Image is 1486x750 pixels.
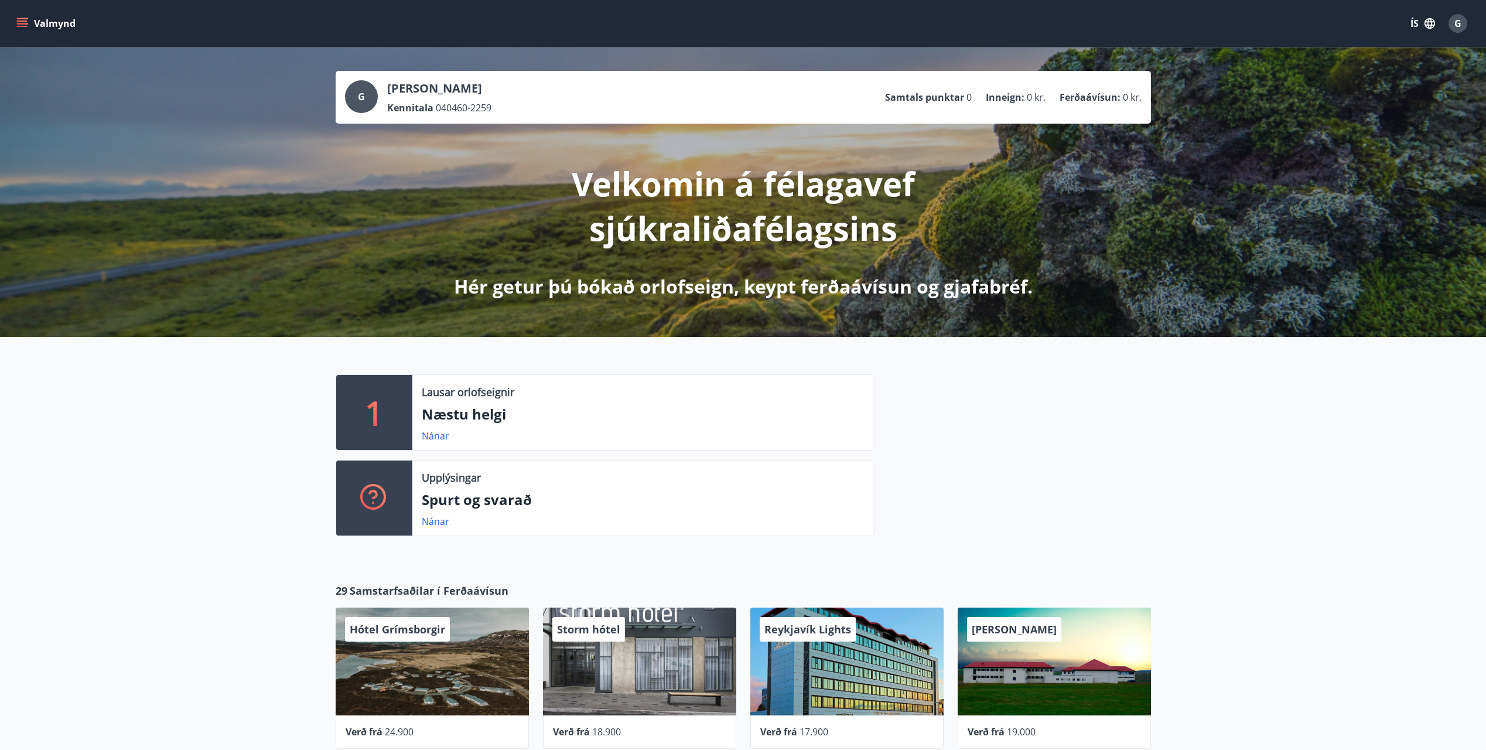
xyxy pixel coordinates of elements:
p: Næstu helgi [422,404,865,424]
span: 0 kr. [1027,91,1046,104]
p: 1 [365,390,384,435]
span: Storm hótel [557,622,620,636]
p: Spurt og svarað [422,490,865,510]
span: G [1454,17,1461,30]
span: 24.900 [385,725,414,738]
p: Upplýsingar [422,470,481,485]
p: Ferðaávísun : [1060,91,1121,104]
span: 040460-2259 [436,101,491,114]
span: G [358,90,365,103]
span: 18.900 [592,725,621,738]
a: Nánar [422,515,449,528]
span: Verð frá [346,725,382,738]
button: ÍS [1404,13,1441,34]
span: Hótel Grímsborgir [350,622,445,636]
p: Samtals punktar [885,91,964,104]
button: G [1444,9,1472,37]
span: Verð frá [968,725,1005,738]
span: Reykjavík Lights [764,622,851,636]
span: 0 [966,91,972,104]
span: 29 [336,583,347,598]
span: [PERSON_NAME] [972,622,1057,636]
span: Samstarfsaðilar í Ferðaávísun [350,583,508,598]
a: Nánar [422,429,449,442]
span: 17.900 [800,725,828,738]
p: Velkomin á félagavef sjúkraliðafélagsins [434,161,1053,250]
p: Lausar orlofseignir [422,384,514,400]
p: [PERSON_NAME] [387,80,491,97]
button: menu [14,13,80,34]
p: Hér getur þú bókað orlofseign, keypt ferðaávísun og gjafabréf. [454,274,1033,299]
p: Inneign : [986,91,1024,104]
span: 0 kr. [1123,91,1142,104]
p: Kennitala [387,101,433,114]
span: Verð frá [760,725,797,738]
span: 19.000 [1007,725,1036,738]
span: Verð frá [553,725,590,738]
